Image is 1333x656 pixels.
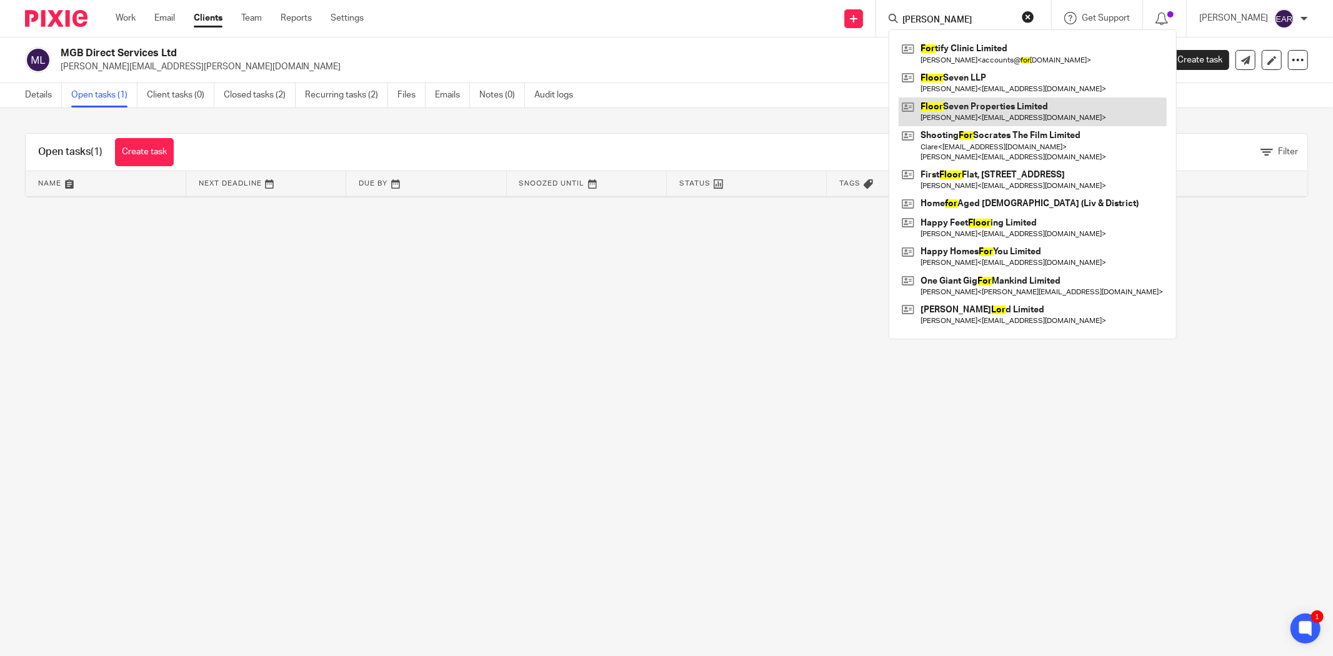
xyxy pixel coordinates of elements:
a: Details [25,83,62,107]
a: Files [397,83,426,107]
a: Create task [115,138,174,166]
a: Recurring tasks (2) [305,83,388,107]
span: Snoozed Until [519,180,585,187]
h2: MGB Direct Services Ltd [61,47,922,60]
span: Status [679,180,711,187]
a: Notes (0) [479,83,525,107]
div: 1 [1311,610,1324,623]
a: Team [241,12,262,24]
input: Search [901,15,1014,26]
a: Emails [435,83,470,107]
a: Client tasks (0) [147,83,214,107]
img: svg%3E [25,47,51,73]
a: Settings [331,12,364,24]
a: Audit logs [534,83,582,107]
span: Get Support [1082,14,1130,22]
h1: Open tasks [38,146,102,159]
span: Tags [839,180,861,187]
span: Filter [1278,147,1298,156]
a: Open tasks (1) [71,83,137,107]
a: Email [154,12,175,24]
img: svg%3E [1274,9,1294,29]
span: (1) [91,147,102,157]
a: Closed tasks (2) [224,83,296,107]
p: [PERSON_NAME][EMAIL_ADDRESS][PERSON_NAME][DOMAIN_NAME] [61,61,1138,73]
a: Clients [194,12,222,24]
a: Create task [1157,50,1229,70]
img: Pixie [25,10,87,27]
p: [PERSON_NAME] [1199,12,1268,24]
button: Clear [1022,11,1034,23]
a: Work [116,12,136,24]
a: Reports [281,12,312,24]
